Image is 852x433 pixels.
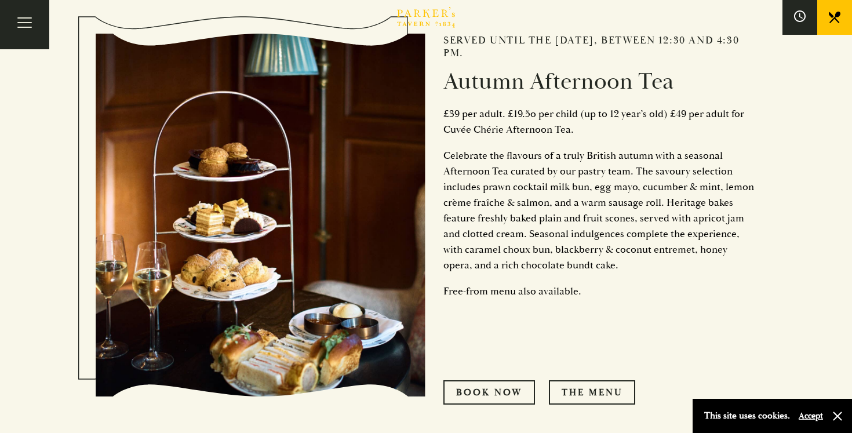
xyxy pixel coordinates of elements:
[704,407,790,424] p: This site uses cookies.
[549,380,635,405] a: THE MENU
[443,148,756,273] p: Celebrate the flavours of a truly British autumn with a seasonal Afternoon Tea curated by our pas...
[443,380,535,405] a: Book now
[443,34,756,59] h2: Served until the [DATE], between 12:30 and 4:30 pm.
[443,106,756,137] p: £39 per adult. £19.5o per child (up to 12 year’s old) £49 per adult for Cuvée Chérie Afternoon Tea.
[443,68,756,96] h2: Autumn Afternoon Tea
[832,410,843,422] button: Close and accept
[799,410,823,421] button: Accept
[443,283,756,299] p: Free-from menu also available.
